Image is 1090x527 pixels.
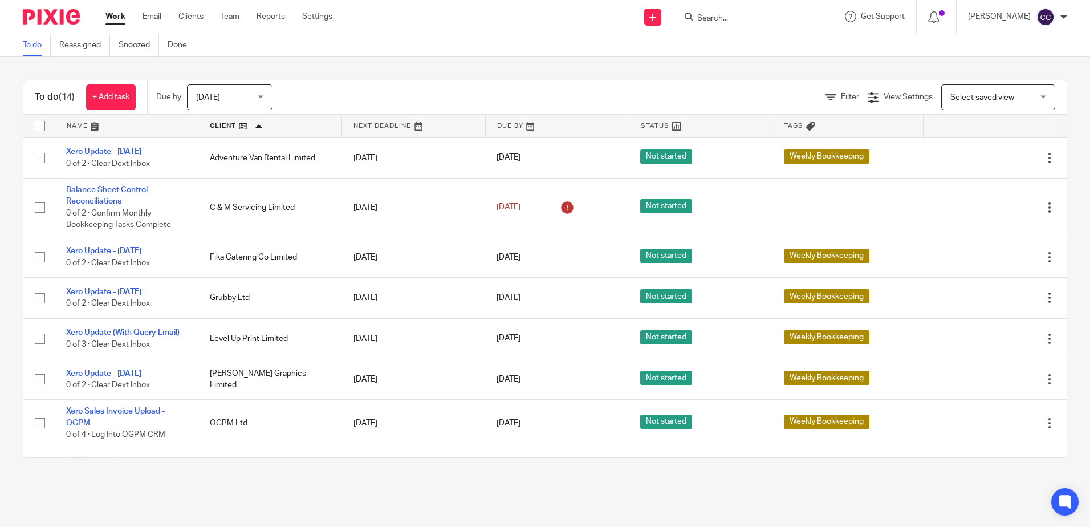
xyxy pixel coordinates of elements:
span: (14) [59,92,75,102]
a: Xero Update - [DATE] [66,370,141,378]
img: svg%3E [1036,8,1055,26]
td: [DATE] [342,447,486,487]
a: Xero Sales Invoice Upload - OGPM [66,407,165,427]
a: Snoozed [119,34,159,56]
a: Email [143,11,161,22]
h1: To do [35,91,75,103]
span: [DATE] [497,335,520,343]
td: OGPM Ltd [198,400,342,447]
span: Not started [640,249,692,263]
span: [DATE] [497,375,520,383]
span: 0 of 2 · Clear Dext Inbox [66,259,150,267]
span: Filter [841,93,859,101]
td: Grubby Ltd [198,278,342,318]
span: 0 of 2 · Clear Dext Inbox [66,381,150,389]
p: [PERSON_NAME] [968,11,1031,22]
a: Xero Update - [DATE] [66,247,141,255]
td: Level Up Print Limited [198,318,342,359]
span: Not started [640,415,692,429]
a: Balance Sheet Control Reconciliations [66,186,148,205]
span: 0 of 4 · Log Into OGPM CRM [66,431,165,439]
td: [DATE] [342,237,486,277]
a: Settings [302,11,332,22]
span: Weekly Bookkeeping [784,415,869,429]
a: Reassigned [59,34,110,56]
span: Select saved view [950,94,1014,102]
td: OGPM Ltd [198,447,342,487]
span: 0 of 3 · Clear Dext Inbox [66,340,150,348]
td: [DATE] [342,137,486,178]
a: Xero Update (With Query Email) [66,329,180,337]
span: [DATE] [196,94,220,102]
a: Done [168,34,196,56]
span: [DATE] [497,294,520,302]
span: Weekly Bookkeeping [784,149,869,164]
span: Not started [640,199,692,213]
a: Team [221,11,239,22]
a: + Add task [86,84,136,110]
a: Work [105,11,125,22]
span: Get Support [861,13,905,21]
span: [DATE] [497,253,520,261]
a: Xero Update - [DATE] [66,148,141,156]
span: Tags [784,123,803,129]
a: Xero Update - [DATE] [66,288,141,296]
span: 0 of 2 · Confirm Monthly Bookkeeping Tasks Complete [66,209,171,229]
span: Not started [640,289,692,303]
span: [DATE] [497,419,520,427]
span: Not started [640,371,692,385]
div: --- [784,202,912,213]
span: View Settings [884,93,933,101]
span: Weekly Bookkeeping [784,330,869,344]
a: Reports [257,11,285,22]
span: [DATE] [497,204,520,212]
td: [DATE] [342,400,486,447]
span: [DATE] [497,154,520,162]
td: [DATE] [342,278,486,318]
span: 0 of 2 · Clear Dext Inbox [66,299,150,307]
td: C & M Servicing Limited [198,178,342,237]
span: Not started [640,149,692,164]
a: Clients [178,11,204,22]
p: Due by [156,91,181,103]
span: 0 of 2 · Clear Dext Inbox [66,160,150,168]
td: [DATE] [342,359,486,399]
a: VAT Monthly Returns [66,457,142,465]
span: Weekly Bookkeeping [784,371,869,385]
span: Weekly Bookkeeping [784,289,869,303]
td: [DATE] [342,178,486,237]
a: To do [23,34,51,56]
img: Pixie [23,9,80,25]
span: Not started [640,330,692,344]
span: Weekly Bookkeeping [784,249,869,263]
input: Search [696,14,799,24]
td: [DATE] [342,318,486,359]
td: Fika Catering Co Limited [198,237,342,277]
td: Adventure Van Rental Limited [198,137,342,178]
td: [PERSON_NAME] Graphics Limited [198,359,342,399]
